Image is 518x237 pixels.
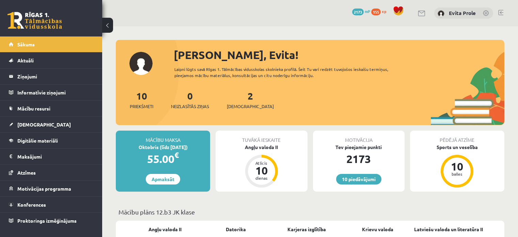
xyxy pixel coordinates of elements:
[313,151,405,167] div: 2173
[227,90,274,110] a: 2[DEMOGRAPHIC_DATA]
[365,9,370,14] span: mP
[17,121,71,128] span: [DEMOGRAPHIC_DATA]
[410,144,504,151] div: Sports un veselība
[116,151,210,167] div: 55.00
[9,69,94,84] a: Ziņojumi
[251,176,272,180] div: dienas
[17,41,35,47] span: Sākums
[362,226,393,233] a: Krievu valoda
[17,137,58,144] span: Digitālie materiāli
[216,131,307,144] div: Tuvākā ieskaite
[130,103,153,110] span: Priekšmeti
[226,226,246,233] a: Datorika
[174,150,179,160] span: €
[17,69,94,84] legend: Ziņojumi
[216,144,307,151] div: Angļu valoda II
[116,131,210,144] div: Mācību maksa
[9,149,94,164] a: Maksājumi
[313,144,405,151] div: Tev pieejamie punkti
[438,10,444,17] img: Evita Prole
[371,9,381,15] span: 155
[17,169,36,176] span: Atzīmes
[9,85,94,100] a: Informatīvie ziņojumi
[171,103,209,110] span: Neizlasītās ziņas
[9,53,94,68] a: Aktuāli
[9,197,94,212] a: Konferences
[9,165,94,180] a: Atzīmes
[371,9,390,14] a: 155 xp
[449,10,476,16] a: Evita Prole
[174,66,408,78] div: Laipni lūgts savā Rīgas 1. Tālmācības vidusskolas skolnieka profilā. Šeit Tu vari redzēt tuvojošo...
[17,218,77,224] span: Proktoringa izmēģinājums
[352,9,370,14] a: 2173 mP
[7,12,62,29] a: Rīgas 1. Tālmācības vidusskola
[251,165,272,176] div: 10
[9,36,94,52] a: Sākums
[130,90,153,110] a: 10Priekšmeti
[410,144,504,189] a: Sports un veselība 10 balles
[216,144,307,189] a: Angļu valoda II Atlicis 10 dienas
[352,9,364,15] span: 2173
[9,133,94,148] a: Digitālie materiāli
[251,161,272,165] div: Atlicis
[174,47,504,63] div: [PERSON_NAME], Evita!
[313,131,405,144] div: Motivācija
[287,226,326,233] a: Karjeras izglītība
[336,174,381,184] a: 10 piedāvājumi
[9,101,94,116] a: Mācību resursi
[227,103,274,110] span: [DEMOGRAPHIC_DATA]
[447,161,467,172] div: 10
[148,226,182,233] a: Angļu valoda II
[171,90,209,110] a: 0Neizlasītās ziņas
[17,57,34,63] span: Aktuāli
[410,131,504,144] div: Pēdējā atzīme
[17,85,94,100] legend: Informatīvie ziņojumi
[17,105,50,112] span: Mācību resursi
[17,186,71,192] span: Motivācijas programma
[9,213,94,228] a: Proktoringa izmēģinājums
[382,9,386,14] span: xp
[119,207,502,217] p: Mācību plāns 12.b3 JK klase
[17,202,46,208] span: Konferences
[146,174,180,184] a: Apmaksāt
[9,181,94,196] a: Motivācijas programma
[9,117,94,132] a: [DEMOGRAPHIC_DATA]
[414,226,483,233] a: Latviešu valoda un literatūra II
[17,149,94,164] legend: Maksājumi
[447,172,467,176] div: balles
[116,144,210,151] div: Oktobris (līdz [DATE])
